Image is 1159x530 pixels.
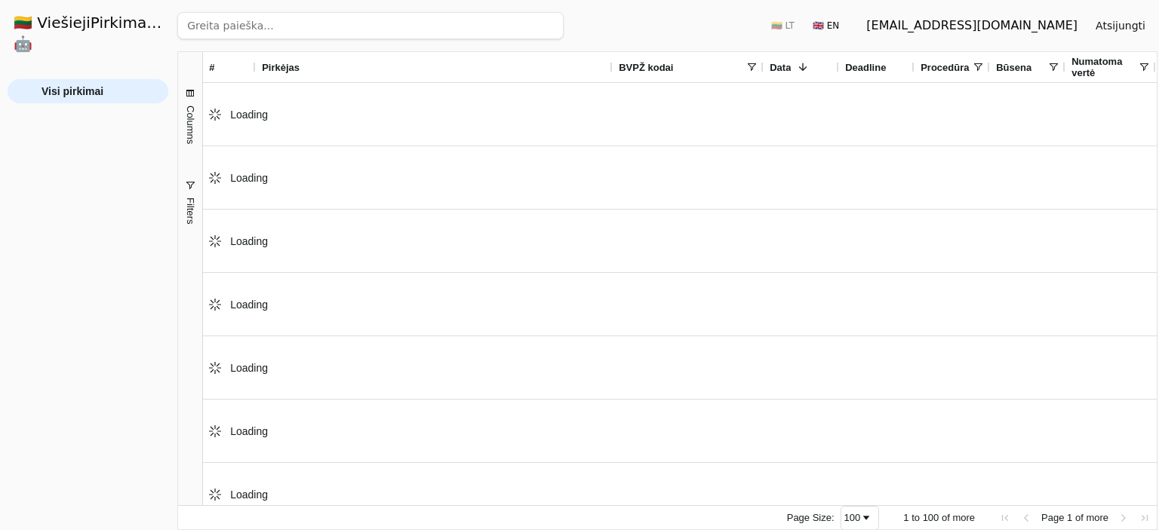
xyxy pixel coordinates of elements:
[230,299,268,311] span: Loading
[1071,56,1138,78] span: Numatoma vertė
[151,14,174,32] strong: .AI
[841,506,880,530] div: Page Size
[921,62,969,73] span: Procedūra
[1086,512,1108,523] span: more
[903,512,908,523] span: 1
[619,62,673,73] span: BVPŽ kodai
[230,109,268,121] span: Loading
[230,489,268,501] span: Loading
[1139,512,1151,524] div: Last Page
[185,106,196,144] span: Columns
[866,17,1078,35] div: [EMAIL_ADDRESS][DOMAIN_NAME]
[230,172,268,184] span: Loading
[1067,512,1072,523] span: 1
[262,62,300,73] span: Pirkėjas
[952,512,975,523] span: more
[912,512,920,523] span: to
[230,362,268,374] span: Loading
[1041,512,1064,523] span: Page
[1084,12,1157,39] button: Atsijungti
[996,62,1031,73] span: Būsena
[1020,512,1032,524] div: Previous Page
[1117,512,1130,524] div: Next Page
[923,512,939,523] span: 100
[845,62,886,73] span: Deadline
[770,62,791,73] span: Data
[942,512,950,523] span: of
[230,425,268,437] span: Loading
[42,80,103,103] span: Visi pirkimai
[177,12,564,39] input: Greita paieška...
[804,14,848,38] button: 🇬🇧 EN
[1075,512,1084,523] span: of
[185,198,196,224] span: Filters
[999,512,1011,524] div: First Page
[844,512,861,523] div: 100
[787,512,835,523] div: Page Size:
[230,235,268,247] span: Loading
[209,62,214,73] span: #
